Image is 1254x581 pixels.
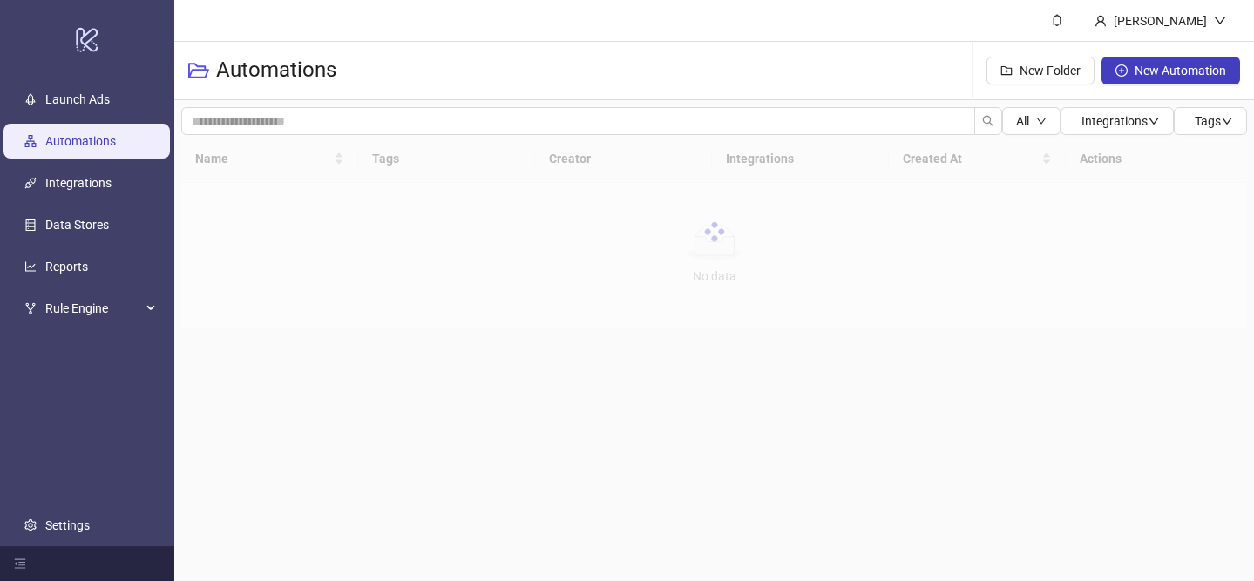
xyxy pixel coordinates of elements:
button: New Folder [986,57,1095,84]
span: folder-add [1000,64,1013,77]
span: folder-open [188,60,209,81]
button: Alldown [1002,107,1061,135]
a: Launch Ads [45,92,110,106]
span: Rule Engine [45,291,141,326]
span: plus-circle [1115,64,1128,77]
a: Integrations [45,176,112,190]
span: New Folder [1020,64,1081,78]
span: Integrations [1081,114,1160,128]
a: Data Stores [45,218,109,232]
span: New Automation [1135,64,1226,78]
button: New Automation [1101,57,1240,84]
span: down [1214,15,1226,27]
span: search [982,115,994,127]
a: Automations [45,134,116,148]
span: down [1221,115,1233,127]
span: user [1095,15,1107,27]
span: bell [1051,14,1063,26]
span: down [1036,116,1047,126]
span: All [1016,114,1029,128]
span: Tags [1195,114,1233,128]
span: fork [24,302,37,314]
button: Tagsdown [1174,107,1247,135]
span: down [1148,115,1160,127]
a: Reports [45,260,88,274]
span: menu-fold [14,557,26,570]
div: [PERSON_NAME] [1107,11,1214,30]
button: Integrationsdown [1061,107,1174,135]
a: Settings [45,518,90,532]
h3: Automations [216,57,336,84]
